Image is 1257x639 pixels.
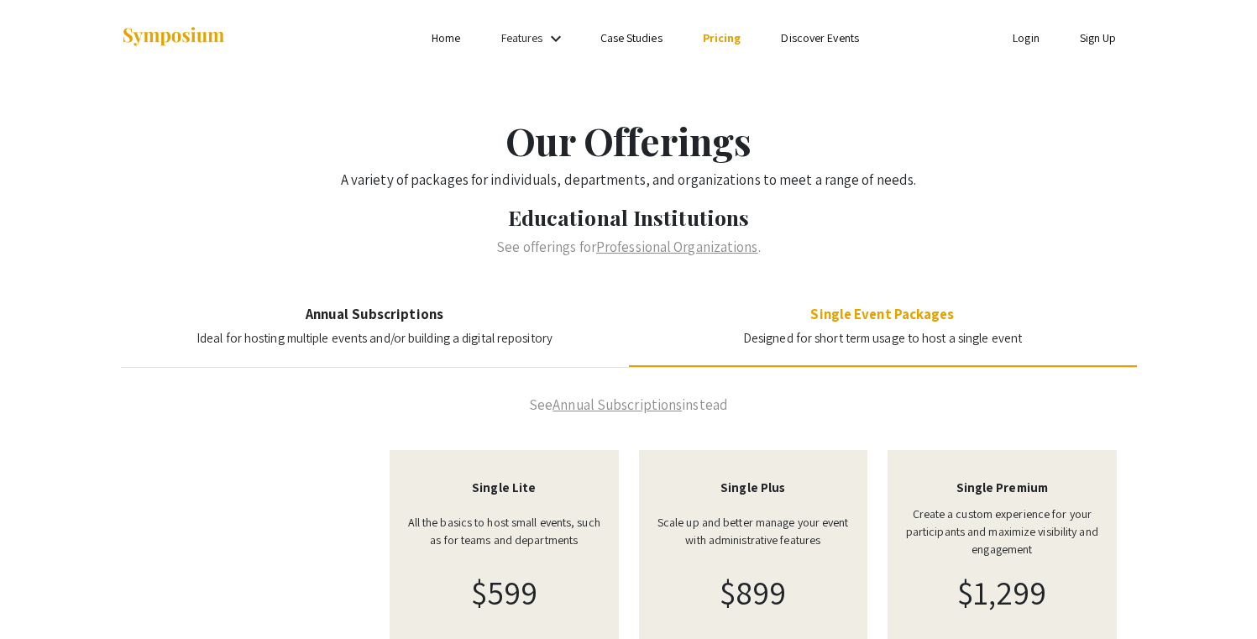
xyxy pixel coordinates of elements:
a: Home [432,30,460,45]
a: Login [1013,30,1040,45]
span: $599 [471,570,537,614]
p: All the basics to host small events, such as for teams and departments [406,514,602,549]
h4: Single Plus [656,480,851,495]
a: Annual Subscriptions [553,395,682,414]
h4: Single Lite [406,480,602,495]
a: Pricing [703,30,741,45]
p: Create a custom experience for your participants and maximize visibility and engagement [904,505,1100,558]
a: Features [501,30,543,45]
mat-icon: Expand Features list [546,29,566,49]
span: See offerings for . [496,238,760,256]
h4: Annual Subscriptions [196,306,553,322]
iframe: Chat [13,563,71,626]
h4: Single Premium [904,480,1100,495]
a: Professional Organizations [596,238,758,256]
a: Discover Events [781,30,859,45]
p: Scale up and better manage your event with administrative features [656,514,851,549]
span: Ideal for hosting multiple events and/or building a digital repository [196,330,553,346]
span: $899 [720,570,786,614]
span: $1,299 [957,570,1047,614]
span: Designed for short term usage to host a single event [743,330,1022,346]
p: See instead [121,395,1137,416]
h4: Single Event Packages [743,306,1022,322]
a: Sign Up [1080,30,1117,45]
a: Case Studies [600,30,663,45]
img: Symposium by ForagerOne [121,26,226,49]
